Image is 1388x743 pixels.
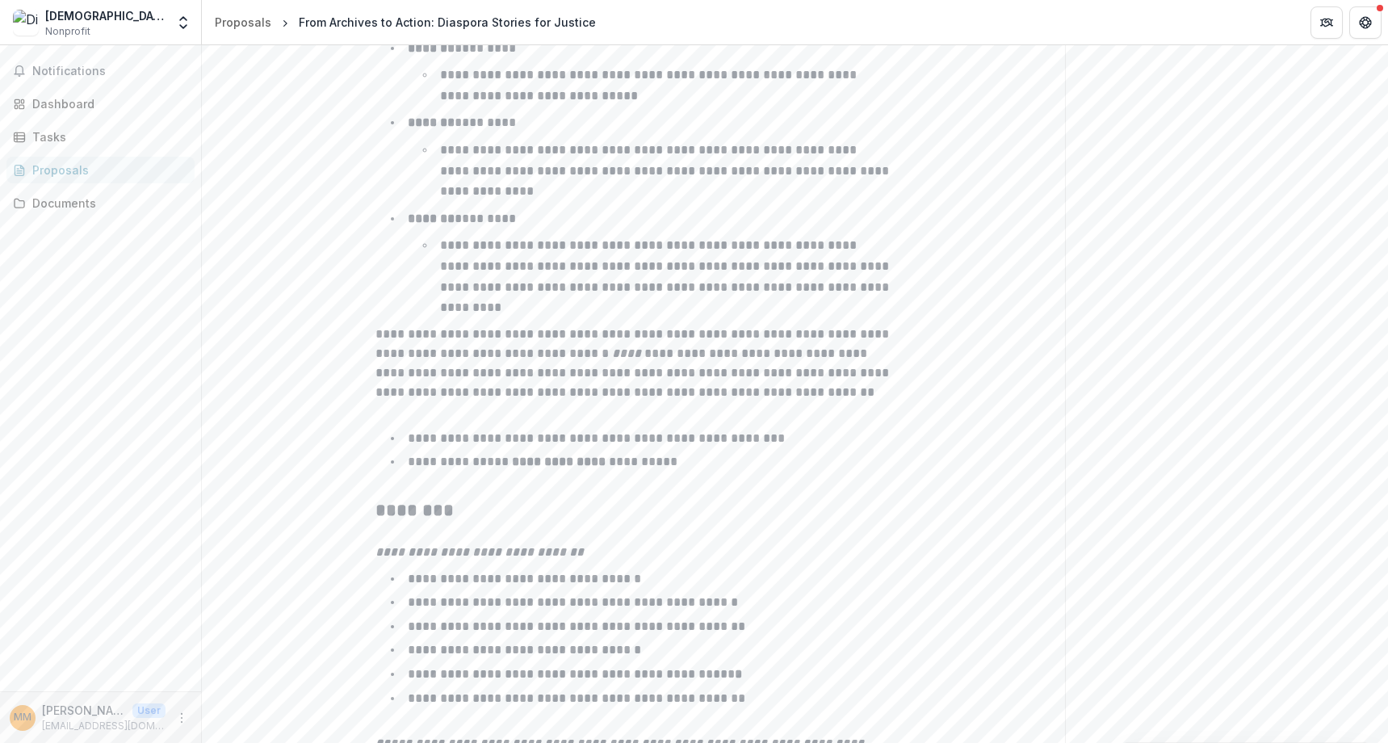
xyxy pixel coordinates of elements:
[32,95,182,112] div: Dashboard
[6,58,195,84] button: Notifications
[42,719,166,733] p: [EMAIL_ADDRESS][DOMAIN_NAME]
[208,10,602,34] nav: breadcrumb
[42,702,126,719] p: [PERSON_NAME]
[32,128,182,145] div: Tasks
[6,124,195,150] a: Tasks
[14,712,31,723] div: Monica Montgomery
[299,14,596,31] div: From Archives to Action: Diaspora Stories for Justice
[208,10,278,34] a: Proposals
[45,7,166,24] div: [DEMOGRAPHIC_DATA] Story Center
[32,162,182,178] div: Proposals
[6,90,195,117] a: Dashboard
[13,10,39,36] img: DiosporaDNA Story Center
[6,190,195,216] a: Documents
[215,14,271,31] div: Proposals
[32,195,182,212] div: Documents
[45,24,90,39] span: Nonprofit
[6,157,195,183] a: Proposals
[1310,6,1343,39] button: Partners
[1349,6,1382,39] button: Get Help
[32,65,188,78] span: Notifications
[172,708,191,728] button: More
[132,703,166,718] p: User
[172,6,195,39] button: Open entity switcher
